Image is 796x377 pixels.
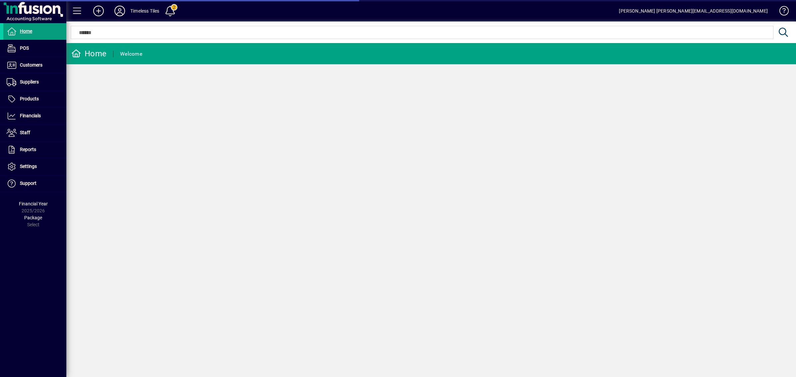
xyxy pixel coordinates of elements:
[20,96,39,101] span: Products
[19,201,48,206] span: Financial Year
[130,6,159,16] div: Timeless Tiles
[3,125,66,141] a: Staff
[120,49,142,59] div: Welcome
[3,74,66,90] a: Suppliers
[3,57,66,74] a: Customers
[20,181,36,186] span: Support
[24,215,42,220] span: Package
[3,40,66,57] a: POS
[20,164,37,169] span: Settings
[20,113,41,118] span: Financials
[20,62,42,68] span: Customers
[3,141,66,158] a: Reports
[3,158,66,175] a: Settings
[20,28,32,34] span: Home
[109,5,130,17] button: Profile
[71,48,106,59] div: Home
[774,1,788,23] a: Knowledge Base
[619,6,768,16] div: [PERSON_NAME] [PERSON_NAME][EMAIL_ADDRESS][DOMAIN_NAME]
[3,108,66,124] a: Financials
[20,45,29,51] span: POS
[88,5,109,17] button: Add
[20,79,39,84] span: Suppliers
[3,91,66,107] a: Products
[3,175,66,192] a: Support
[20,147,36,152] span: Reports
[20,130,30,135] span: Staff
